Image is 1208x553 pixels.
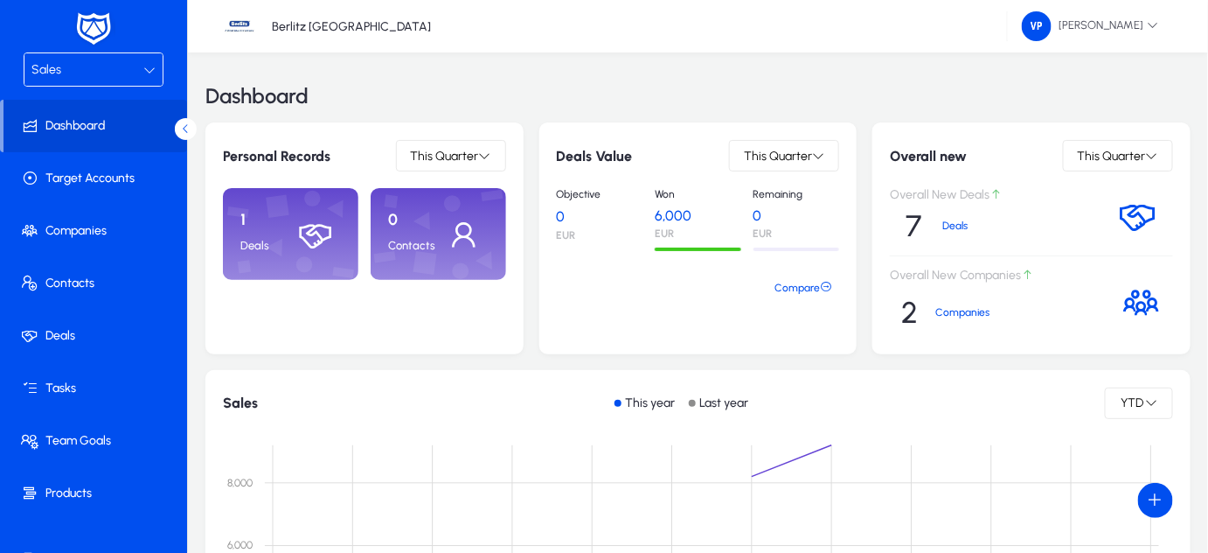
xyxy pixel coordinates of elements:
[3,380,191,397] span: Tasks
[396,140,506,171] button: This Quarter
[557,148,633,164] h6: Deals Value
[205,86,309,107] h3: Dashboard
[3,275,191,292] span: Contacts
[240,239,290,253] p: Deals
[1078,149,1146,164] span: This Quarter
[729,140,839,171] button: This Quarter
[388,211,438,230] p: 0
[272,19,431,34] p: Berlitz [GEOGRAPHIC_DATA]
[1022,11,1159,41] span: [PERSON_NAME]
[753,207,840,224] p: 0
[3,205,191,257] a: Companies
[3,170,191,187] span: Target Accounts
[890,148,967,164] h6: Overall new
[774,275,832,301] span: Compare
[3,310,191,362] a: Deals
[388,239,438,253] p: Contacts
[3,152,191,205] a: Target Accounts
[942,220,999,232] p: Deals
[223,10,256,43] img: 37.jpg
[753,227,840,240] p: EUR
[1008,10,1173,42] button: [PERSON_NAME]
[890,188,1096,203] p: Overall New Deals
[227,477,253,489] text: 8,000
[3,467,191,520] a: Products
[557,188,643,201] p: Objective
[767,272,839,304] button: Compare
[902,295,919,331] p: 2
[906,208,921,244] p: 7
[31,62,61,77] span: Sales
[699,395,748,410] p: Last year
[744,149,812,164] span: This Quarter
[1105,388,1173,419] button: YTD
[3,257,191,310] a: Contacts
[753,188,840,200] p: Remaining
[223,395,258,411] h1: Sales
[655,227,741,240] p: EUR
[3,432,191,450] span: Team Goals
[655,188,741,200] p: Won
[557,208,643,226] p: 0
[3,485,191,502] span: Products
[557,229,643,242] p: EUR
[72,10,115,47] img: white-logo.png
[3,327,191,345] span: Deals
[935,306,1013,318] p: Companies
[411,149,479,164] span: This Quarter
[1120,395,1146,410] span: YTD
[3,222,191,240] span: Companies
[223,148,330,164] h6: Personal Records
[240,211,290,230] p: 1
[890,269,1104,283] p: Overall New Companies
[227,539,253,551] text: 6,000
[655,207,741,224] p: 6,000
[3,415,191,467] a: Team Goals
[625,395,675,410] p: This year
[1063,140,1173,171] button: This Quarter
[3,362,191,415] a: Tasks
[1022,11,1052,41] img: 174.png
[3,117,187,135] span: Dashboard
